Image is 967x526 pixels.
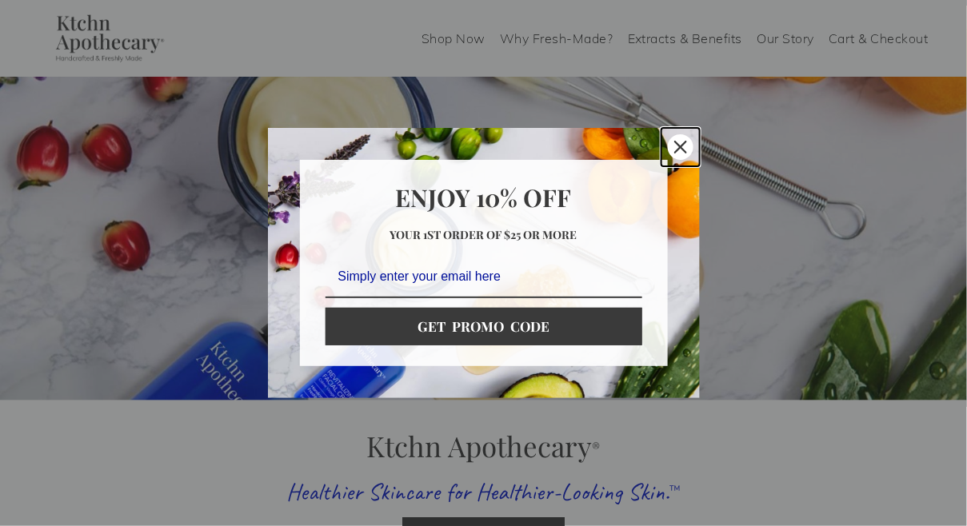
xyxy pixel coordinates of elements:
button: GET PROMO CODE [326,308,642,345]
button: Close [661,128,700,166]
strong: Your 1st order of $25 or more [390,227,577,242]
svg: close icon [674,141,687,153]
input: Email field [326,256,642,298]
strong: Enjoy 10% OFF [396,181,572,213]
